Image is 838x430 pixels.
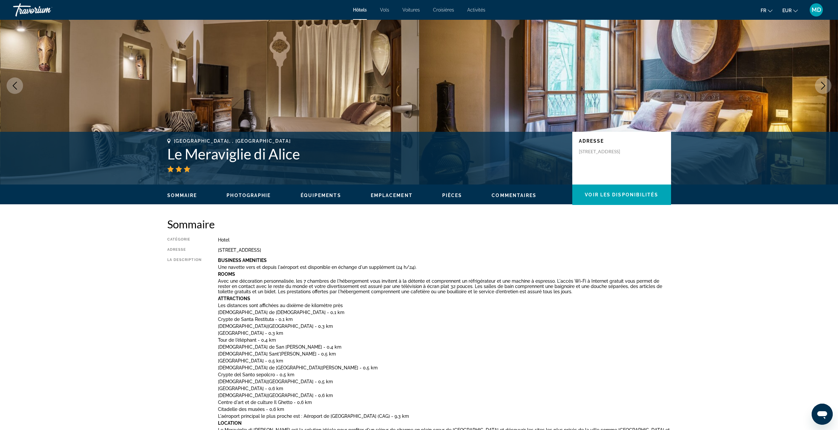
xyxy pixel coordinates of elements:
[167,237,202,243] div: Catégorie
[218,337,671,343] p: Tour de l'éléphant - 0,4 km
[585,192,658,197] span: Voir les disponibilités
[218,247,671,253] div: [STREET_ADDRESS]
[218,351,671,357] p: [DEMOGRAPHIC_DATA] Sant'[PERSON_NAME] - 0,5 km
[579,149,632,155] p: [STREET_ADDRESS]
[218,317,671,322] p: Crypte de Santa Restituta - 0,1 km
[167,193,197,198] span: Sommaire
[371,192,413,198] button: Emplacement
[218,407,671,412] p: Citadelle des musées - 0,6 km
[492,192,536,198] button: Commentaires
[218,310,671,315] p: [DEMOGRAPHIC_DATA] de [DEMOGRAPHIC_DATA] - 0,1 km
[782,8,792,13] span: EUR
[442,193,462,198] span: Pièces
[371,193,413,198] span: Emplacement
[492,193,536,198] span: Commentaires
[579,138,664,144] p: Adresse
[301,192,341,198] button: Équipements
[782,6,798,15] button: Change currency
[167,247,202,253] div: Adresse
[218,379,671,384] p: [DEMOGRAPHIC_DATA][GEOGRAPHIC_DATA] - 0,5 km
[815,77,831,94] button: Next image
[761,8,766,13] span: fr
[218,296,250,301] b: Attractions
[218,278,671,294] p: Avec une décoration personnalisée, les 7 chambres de l'hébergement vous invitent à la détente et ...
[218,324,671,329] p: [DEMOGRAPHIC_DATA][GEOGRAPHIC_DATA] - 0,3 km
[433,7,454,13] a: Croisières
[218,420,242,426] b: Location
[218,386,671,391] p: [GEOGRAPHIC_DATA] - 0,6 km
[218,372,671,377] p: Crypte del Santo sepolcro - 0,5 km
[218,303,671,308] p: Les distances sont affichées au dixième de kilomètre près
[167,217,671,231] h2: Sommaire
[227,193,271,198] span: Photographie
[167,192,197,198] button: Sommaire
[7,77,23,94] button: Previous image
[227,192,271,198] button: Photographie
[353,7,367,13] a: Hôtels
[761,6,772,15] button: Change language
[812,404,833,425] iframe: Bouton de lancement de la fenêtre de messagerie
[380,7,389,13] a: Vols
[467,7,485,13] a: Activités
[167,145,566,162] h1: Le Meraviglie di Alice
[812,7,821,13] span: MD
[808,3,825,17] button: User Menu
[218,358,671,363] p: [GEOGRAPHIC_DATA] - 0,5 km
[218,393,671,398] p: [DEMOGRAPHIC_DATA][GEOGRAPHIC_DATA] - 0,6 km
[301,193,341,198] span: Équipements
[218,365,671,370] p: [DEMOGRAPHIC_DATA] de [GEOGRAPHIC_DATA][PERSON_NAME] - 0,5 km
[218,400,671,405] p: Centre d'art et de culture Il Ghetto - 0,6 km
[218,272,235,277] b: Rooms
[442,192,462,198] button: Pièces
[572,185,671,205] button: Voir les disponibilités
[218,265,671,270] p: Une navette vers et depuis l'aéroport est disponible en échange d'un supplément (24 h/24).
[218,258,267,263] b: Business Amenities
[218,330,671,336] p: [GEOGRAPHIC_DATA] - 0,3 km
[218,237,671,243] div: Hotel
[174,138,291,144] span: [GEOGRAPHIC_DATA], , [GEOGRAPHIC_DATA]
[402,7,420,13] a: Voitures
[218,344,671,350] p: [DEMOGRAPHIC_DATA] de San [PERSON_NAME] - 0,4 km
[218,414,671,419] p: L'aéroport principal le plus proche est : Aéroport de [GEOGRAPHIC_DATA] (CAG) - 9,3 km
[13,1,79,18] a: Travorium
